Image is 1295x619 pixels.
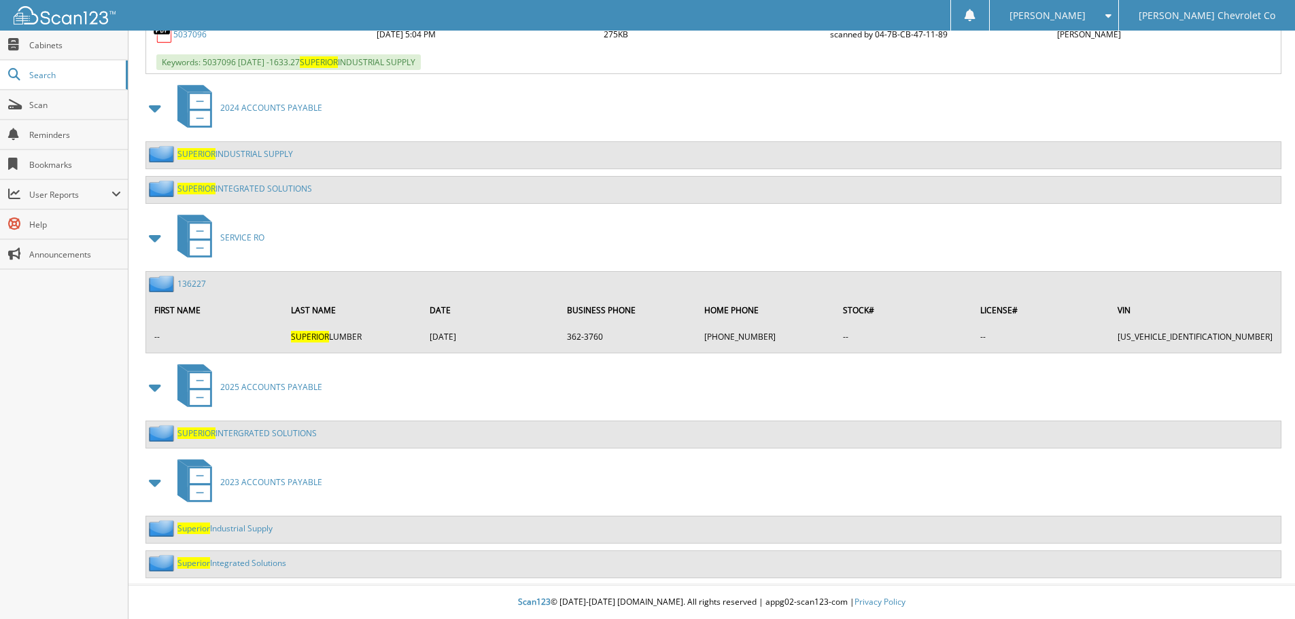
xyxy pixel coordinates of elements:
span: SERVICE RO [220,232,264,243]
span: SUPERIOR [177,148,215,160]
td: -- [148,325,283,348]
th: LAST NAME [284,296,421,324]
span: SUPERIOR [177,427,215,439]
span: Reminders [29,129,121,141]
img: PDF.png [153,24,173,44]
td: -- [836,325,972,348]
span: Cabinets [29,39,121,51]
img: folder2.png [149,425,177,442]
th: STOCK# [836,296,972,324]
span: 2024 ACCOUNTS PAYABLE [220,102,322,113]
div: scanned by 04-7B-CB-47-11-89 [827,20,1054,48]
td: [US_VEHICLE_IDENTIFICATION_NUMBER] [1111,325,1279,348]
span: User Reports [29,189,111,200]
a: 2025 ACCOUNTS PAYABLE [169,360,322,414]
img: scan123-logo-white.svg [14,6,116,24]
span: [PERSON_NAME] Chevrolet Co [1139,12,1275,20]
a: 136227 [177,278,206,289]
div: [PERSON_NAME] [1054,20,1281,48]
div: © [DATE]-[DATE] [DOMAIN_NAME]. All rights reserved | appg02-scan123-com | [128,586,1295,619]
span: Scan123 [518,596,551,607]
a: Privacy Policy [854,596,905,607]
td: 362-3760 [560,325,696,348]
span: Keywords: 5037096 [DATE] -1633.27 INDUSTRIAL SUPPLY [156,54,421,70]
a: 5037096 [173,29,207,40]
span: Superior [177,523,210,534]
div: [DATE] 5:04 PM [373,20,600,48]
span: 2025 ACCOUNTS PAYABLE [220,381,322,393]
td: [PHONE_NUMBER] [697,325,835,348]
span: 2023 ACCOUNTS PAYABLE [220,476,322,488]
img: folder2.png [149,554,177,571]
a: 2024 ACCOUNTS PAYABLE [169,81,322,135]
td: -- [973,325,1109,348]
span: Bookmarks [29,159,121,171]
th: FIRST NAME [148,296,283,324]
span: [PERSON_NAME] [1009,12,1086,20]
span: Search [29,69,119,81]
img: folder2.png [149,520,177,537]
span: Help [29,219,121,230]
td: [DATE] [423,325,558,348]
a: SUPERIORINTERGRATED SOLUTIONS [177,427,317,439]
th: HOME PHONE [697,296,835,324]
img: folder2.png [149,180,177,197]
span: Superior [177,557,210,569]
a: SUPERIORINDUSTRIAL SUPPLY [177,148,293,160]
div: 275KB [600,20,827,48]
a: SuperiorIntegrated Solutions [177,557,286,569]
span: SUPERIOR [300,56,338,68]
iframe: Chat Widget [1227,554,1295,619]
th: BUSINESS PHONE [560,296,696,324]
a: SERVICE RO [169,211,264,264]
td: LUMBER [284,325,421,348]
a: SUPERIORINTEGRATED SOLUTIONS [177,183,312,194]
img: folder2.png [149,145,177,162]
a: 2023 ACCOUNTS PAYABLE [169,455,322,509]
span: Announcements [29,249,121,260]
th: VIN [1111,296,1279,324]
a: SuperiorIndustrial Supply [177,523,273,534]
span: SUPERIOR [177,183,215,194]
span: Scan [29,99,121,111]
span: SUPERIOR [291,331,329,342]
th: DATE [423,296,558,324]
img: folder2.png [149,275,177,292]
th: LICENSE# [973,296,1109,324]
